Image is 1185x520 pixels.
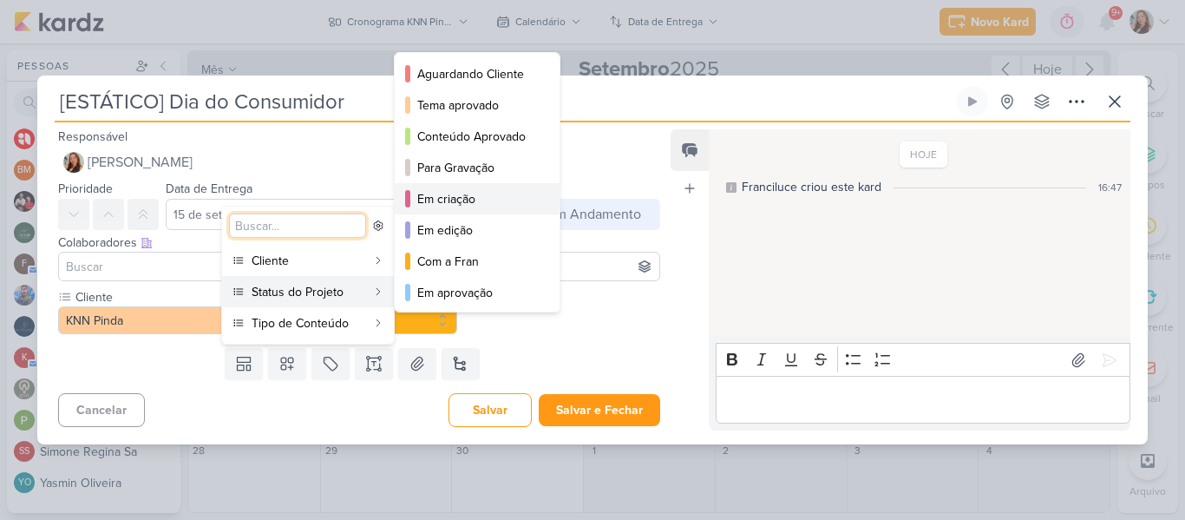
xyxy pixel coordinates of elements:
div: Ligar relógio [966,95,979,109]
button: Com a Fran [395,246,560,277]
button: Cliente [222,245,394,276]
div: Cliente [252,252,366,270]
img: Franciluce Carvalho [63,152,84,173]
div: Colaboradores [58,234,660,252]
button: [PERSON_NAME] [58,147,660,178]
div: Em edição [417,221,539,240]
button: Status do Projeto [222,276,394,307]
button: Cancelar [58,393,145,427]
button: Em aprovação [395,277,560,308]
div: Editor editing area: main [716,376,1130,424]
button: Em criação [395,183,560,214]
div: Com a Fran [417,253,539,271]
div: Para Gravação [417,159,539,177]
label: Data de Entrega [166,181,252,196]
button: Em Andamento [521,199,660,230]
span: [PERSON_NAME] [88,152,193,173]
button: KNN Pinda [58,306,254,334]
div: 16:47 [1098,180,1122,195]
input: Select a date [166,199,514,230]
input: Buscar... [229,214,366,238]
label: Cliente [74,288,254,306]
div: Em aprovação [417,284,539,302]
div: Status do Projeto [252,283,366,301]
button: Salvar [448,393,532,427]
div: Em Andamento [547,204,641,225]
label: Responsável [58,129,128,144]
input: Kard Sem Título [55,86,953,117]
button: Conteúdo para ajustes [395,308,560,339]
button: Tipo de Conteúdo [222,307,394,339]
button: Conteúdo Aprovado [395,121,560,152]
div: Franciluce criou este kard [742,178,881,196]
div: Editor toolbar [716,343,1130,377]
div: Conteúdo Aprovado [417,128,539,146]
button: Salvar e Fechar [539,394,660,426]
input: Buscar [62,256,656,277]
div: Tipo de Conteúdo [252,314,366,332]
button: Para Gravação [395,152,560,183]
div: Em criação [417,190,539,208]
label: Prioridade [58,181,113,196]
button: Em edição [395,214,560,246]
